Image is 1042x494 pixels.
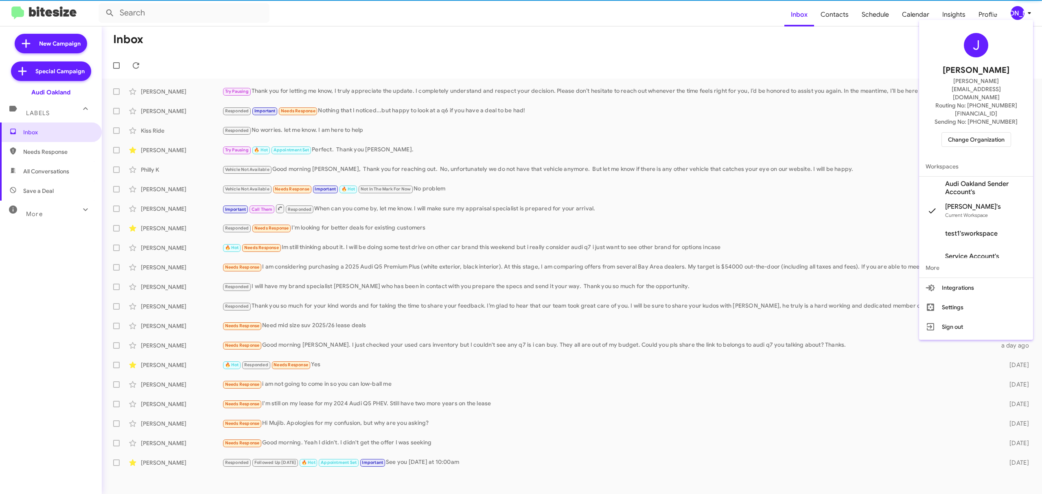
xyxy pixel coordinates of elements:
span: [PERSON_NAME][EMAIL_ADDRESS][DOMAIN_NAME] [929,77,1023,101]
span: Change Organization [948,133,1005,146]
span: [PERSON_NAME]'s [945,203,1001,211]
span: Workspaces [919,157,1033,176]
button: Settings [919,297,1033,317]
span: Current Workspace [945,212,988,218]
span: Routing No: [PHONE_NUMBER][FINANCIAL_ID] [929,101,1023,118]
button: Change Organization [941,132,1011,147]
span: Service Account's [945,252,999,260]
button: Integrations [919,278,1033,297]
span: Sending No: [PHONE_NUMBER] [935,118,1018,126]
button: Sign out [919,317,1033,337]
span: [PERSON_NAME] [943,64,1009,77]
div: J [964,33,988,57]
span: More [919,258,1033,278]
span: Audi Oakland Sender Account's [945,180,1027,196]
span: test1'sworkspace [945,230,998,238]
